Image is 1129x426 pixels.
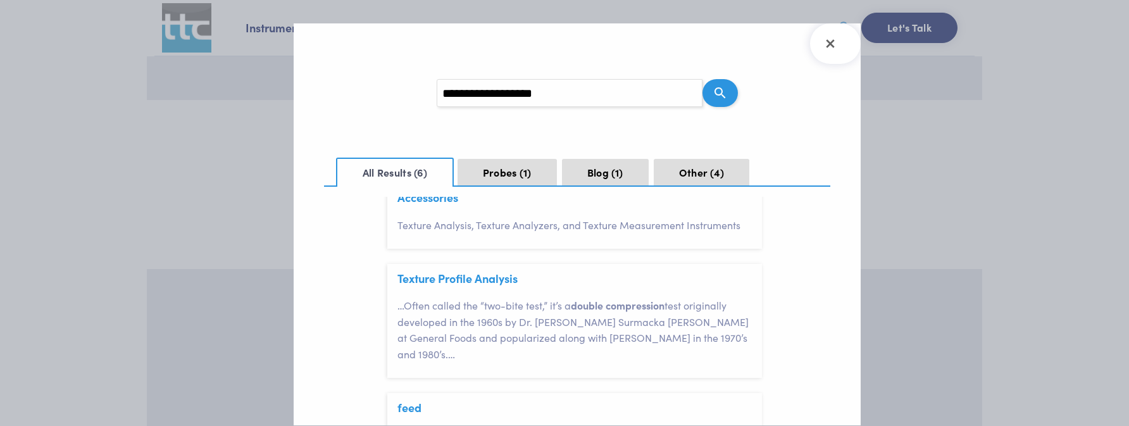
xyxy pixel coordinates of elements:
[397,217,762,234] p: Texture Analysis, Texture Analyzers, and Texture Measurement Instruments
[294,23,861,425] section: Search Results
[611,165,623,179] span: 1
[397,189,458,205] a: Accessories
[397,401,421,415] span: feed
[397,272,518,285] span: Texture Profile Analysis
[324,153,830,187] nav: Search Result Navigation
[336,158,454,187] button: All Results
[397,298,762,362] p: Often called the “two-bite test,” it’s a test originally developed in the 1960s by Dr. [PERSON_NA...
[387,183,762,248] article: Accessories
[397,298,404,312] span: …
[571,298,664,312] span: double compression
[448,347,455,361] span: …
[654,159,749,185] button: Other
[458,159,557,185] button: Probes
[520,165,532,179] span: 1
[387,264,762,378] article: Texture Profile Analysis
[414,165,427,179] span: 6
[710,165,724,179] span: 4
[810,23,861,64] button: Close Search Results
[397,270,518,286] a: Texture Profile Analysis
[397,191,458,204] span: Accessories
[397,399,421,415] a: feed
[702,79,738,107] button: Search
[562,159,649,185] button: Blog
